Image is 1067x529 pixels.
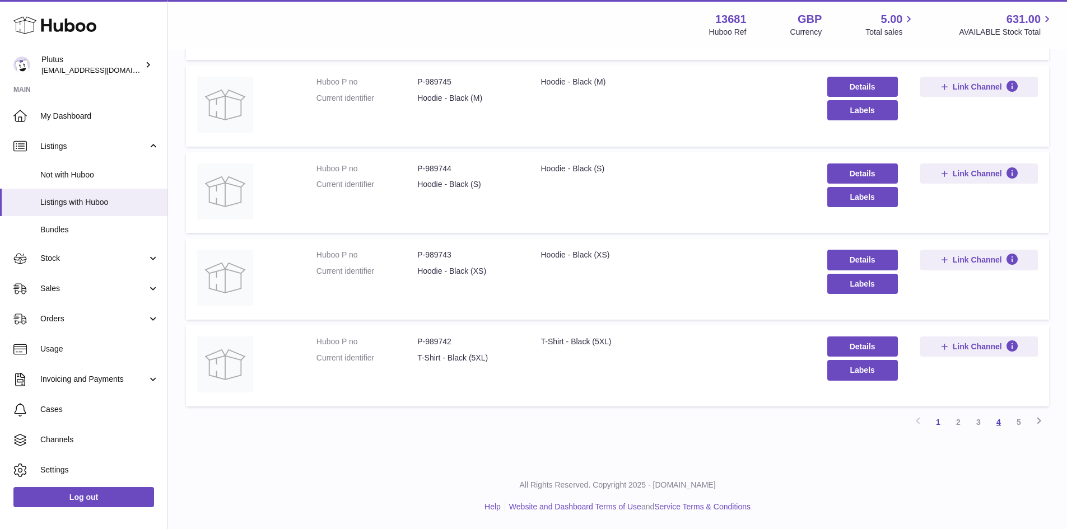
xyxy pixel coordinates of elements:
[40,374,147,385] span: Invoicing and Payments
[40,344,159,354] span: Usage
[197,336,253,392] img: T-Shirt - Black (5XL)
[316,353,417,363] dt: Current identifier
[417,77,518,87] dd: P-989745
[948,412,968,432] a: 2
[13,487,154,507] a: Log out
[316,179,417,190] dt: Current identifier
[316,250,417,260] dt: Huboo P no
[920,336,1038,357] button: Link Channel
[417,353,518,363] dd: T-Shirt - Black (5XL)
[40,313,147,324] span: Orders
[316,266,417,277] dt: Current identifier
[417,336,518,347] dd: P-989742
[177,480,1058,490] p: All Rights Reserved. Copyright 2025 - [DOMAIN_NAME]
[989,412,1009,432] a: 4
[417,179,518,190] dd: Hoodie - Black (S)
[417,250,518,260] dd: P-989743
[417,266,518,277] dd: Hoodie - Black (XS)
[197,250,253,306] img: Hoodie - Black (XS)
[827,250,898,270] a: Details
[41,65,165,74] span: [EMAIL_ADDRESS][DOMAIN_NAME]
[417,163,518,174] dd: P-989744
[881,12,903,27] span: 5.00
[920,77,1038,97] button: Link Channel
[709,27,747,38] div: Huboo Ref
[790,27,822,38] div: Currency
[40,141,147,152] span: Listings
[509,502,641,511] a: Website and Dashboard Terms of Use
[1007,12,1041,27] span: 631.00
[953,168,1002,179] span: Link Channel
[953,255,1002,265] span: Link Channel
[484,502,501,511] a: Help
[40,111,159,121] span: My Dashboard
[968,412,989,432] a: 3
[40,253,147,264] span: Stock
[827,187,898,207] button: Labels
[654,502,751,511] a: Service Terms & Conditions
[953,82,1002,92] span: Link Channel
[40,224,159,235] span: Bundles
[920,163,1038,184] button: Link Channel
[928,412,948,432] a: 1
[920,250,1038,270] button: Link Channel
[827,163,898,184] a: Details
[40,170,159,180] span: Not with Huboo
[827,274,898,294] button: Labels
[865,27,915,38] span: Total sales
[316,93,417,104] dt: Current identifier
[541,336,804,347] div: T-Shirt - Black (5XL)
[541,163,804,174] div: Hoodie - Black (S)
[953,341,1002,352] span: Link Channel
[13,57,30,73] img: internalAdmin-13681@internal.huboo.com
[417,93,518,104] dd: Hoodie - Black (M)
[541,77,804,87] div: Hoodie - Black (M)
[316,163,417,174] dt: Huboo P no
[959,27,1054,38] span: AVAILABLE Stock Total
[541,250,804,260] div: Hoodie - Black (XS)
[827,77,898,97] a: Details
[715,12,747,27] strong: 13681
[959,12,1054,38] a: 631.00 AVAILABLE Stock Total
[41,54,142,76] div: Plutus
[40,404,159,415] span: Cases
[40,465,159,475] span: Settings
[197,163,253,219] img: Hoodie - Black (S)
[316,336,417,347] dt: Huboo P no
[505,502,751,512] li: and
[197,77,253,133] img: Hoodie - Black (M)
[40,434,159,445] span: Channels
[827,100,898,120] button: Labels
[827,336,898,357] a: Details
[798,12,822,27] strong: GBP
[827,360,898,380] button: Labels
[865,12,915,38] a: 5.00 Total sales
[1009,412,1029,432] a: 5
[40,283,147,294] span: Sales
[40,197,159,208] span: Listings with Huboo
[316,77,417,87] dt: Huboo P no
